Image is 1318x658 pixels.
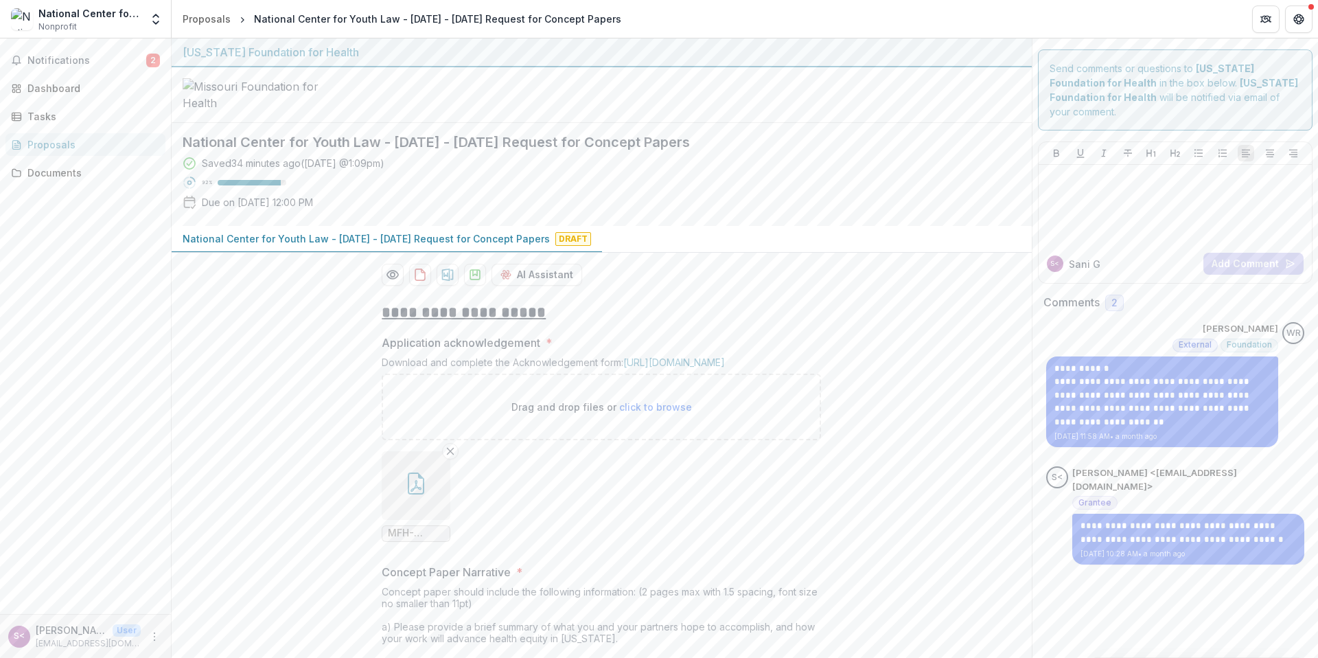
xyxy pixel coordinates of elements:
[619,401,692,413] span: click to browse
[492,264,582,286] button: AI Assistant
[1203,322,1278,336] p: [PERSON_NAME]
[27,166,154,180] div: Documents
[1252,5,1280,33] button: Partners
[382,356,821,374] div: Download and complete the Acknowledgement form:
[555,232,591,246] span: Draft
[1227,340,1272,350] span: Foundation
[146,628,163,645] button: More
[1214,145,1231,161] button: Ordered List
[183,12,231,26] div: Proposals
[1286,329,1301,338] div: Wendy Rohrbach
[1285,145,1302,161] button: Align Right
[11,8,33,30] img: National Center for Youth Law
[1143,145,1159,161] button: Heading 1
[1190,145,1207,161] button: Bullet List
[1111,297,1118,309] span: 2
[437,264,459,286] button: download-proposal
[27,55,146,67] span: Notifications
[27,137,154,152] div: Proposals
[146,5,165,33] button: Open entity switcher
[511,400,692,414] p: Drag and drop files or
[1096,145,1112,161] button: Italicize
[5,161,165,184] a: Documents
[1052,473,1063,482] div: Sani Ghahremanians <sghahremanians@youthlaw.org>
[464,264,486,286] button: download-proposal
[5,77,165,100] a: Dashboard
[202,156,384,170] div: Saved 34 minutes ago ( [DATE] @ 1:09pm )
[183,134,999,150] h2: National Center for Youth Law - [DATE] - [DATE] Request for Concept Papers
[1069,257,1100,271] p: Sani G
[1080,549,1297,559] p: [DATE] 10:28 AM • a month ago
[409,264,431,286] button: download-proposal
[5,105,165,128] a: Tasks
[27,81,154,95] div: Dashboard
[177,9,627,29] nav: breadcrumb
[1078,498,1111,508] span: Grantee
[1285,5,1313,33] button: Get Help
[177,9,236,29] a: Proposals
[442,443,459,460] button: Remove File
[183,231,550,246] p: National Center for Youth Law - [DATE] - [DATE] Request for Concept Papers
[382,564,511,580] p: Concept Paper Narrative
[27,109,154,124] div: Tasks
[1167,145,1183,161] button: Heading 2
[1043,296,1100,309] h2: Comments
[388,527,444,539] span: MFH-Grant-Acknowledgement (3).pdf
[1120,145,1136,161] button: Strike
[14,632,25,641] div: Sani Ghahremanians <sghahremanians@youthlaw.org>
[202,195,313,209] p: Due on [DATE] 12:00 PM
[1262,145,1278,161] button: Align Center
[202,178,212,188] p: 92 %
[382,264,404,286] button: Preview 8d5fc2e2-b7cb-45bd-b964-41c2f088b3fe-0.pdf
[1054,431,1271,442] p: [DATE] 11:58 AM • a month ago
[1072,466,1305,493] p: [PERSON_NAME] <[EMAIL_ADDRESS][DOMAIN_NAME]>
[183,78,320,111] img: Missouri Foundation for Health
[254,12,621,26] div: National Center for Youth Law - [DATE] - [DATE] Request for Concept Papers
[146,54,160,67] span: 2
[113,624,141,637] p: User
[5,133,165,156] a: Proposals
[183,44,1021,60] div: [US_STATE] Foundation for Health
[1179,340,1212,350] span: External
[1072,145,1089,161] button: Underline
[1050,260,1059,267] div: Sani Ghahremanians <sghahremanians@youthlaw.org>
[1238,145,1254,161] button: Align Left
[1203,253,1304,275] button: Add Comment
[1048,145,1065,161] button: Bold
[5,49,165,71] button: Notifications2
[382,451,450,542] div: Remove FileMFH-Grant-Acknowledgement (3).pdf
[1038,49,1313,131] div: Send comments or questions to in the box below. will be notified via email of your comment.
[623,356,725,368] a: [URL][DOMAIN_NAME]
[382,334,540,351] p: Application acknowledgement
[38,6,141,21] div: National Center for Youth Law
[36,637,141,650] p: [EMAIL_ADDRESS][DOMAIN_NAME]
[36,623,107,637] p: [PERSON_NAME] <[EMAIL_ADDRESS][DOMAIN_NAME]>
[38,21,77,33] span: Nonprofit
